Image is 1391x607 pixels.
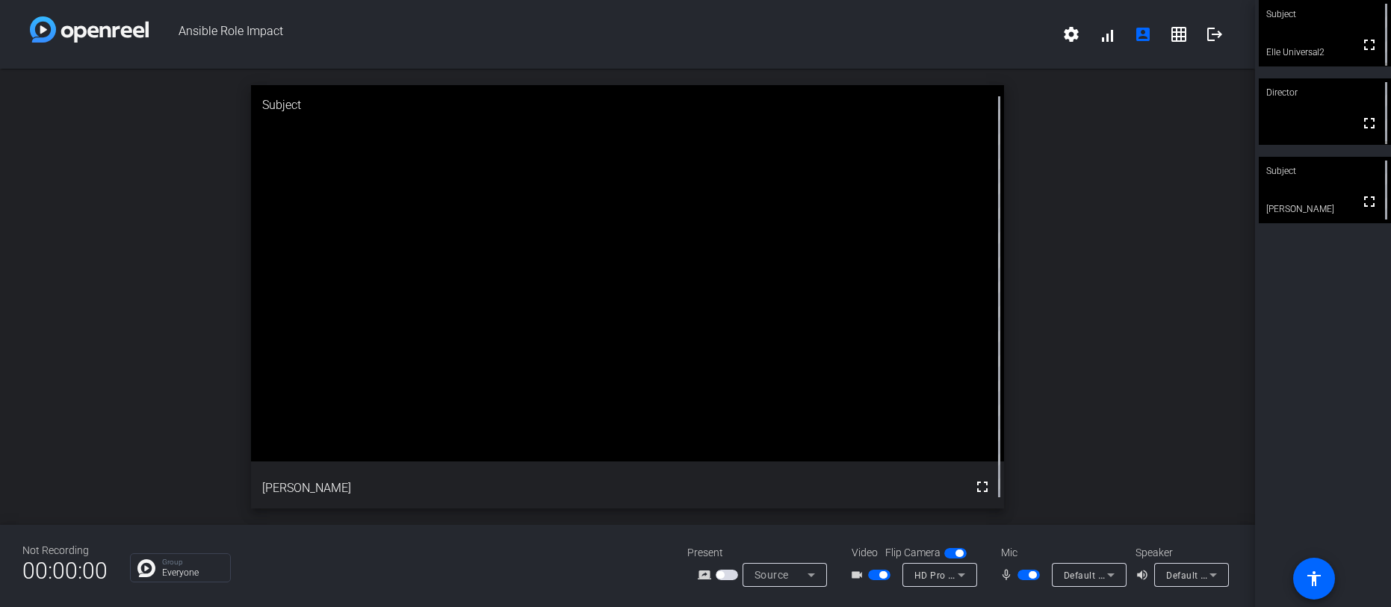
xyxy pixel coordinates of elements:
img: white-gradient.svg [30,16,149,43]
div: Not Recording [22,543,108,558]
img: Chat Icon [137,559,155,577]
mat-icon: fullscreen [1360,114,1378,132]
mat-icon: fullscreen [1360,193,1378,211]
mat-icon: fullscreen [1360,36,1378,54]
mat-icon: settings [1062,25,1080,43]
span: Ansible Role Impact [149,16,1053,52]
mat-icon: accessibility [1305,570,1323,588]
span: 00:00:00 [22,552,108,589]
span: Default - MacBook Pro Speakers (Built-in) [1166,569,1346,581]
p: Everyone [162,568,223,577]
span: Source [755,569,789,581]
span: Video [852,545,878,561]
mat-icon: mic_none [1000,566,1017,584]
mat-icon: fullscreen [973,478,991,496]
div: Subject [1259,157,1391,185]
div: Mic [986,545,1136,561]
span: Flip Camera [885,545,941,561]
span: HD Pro Webcam C920 (046d:0892) [914,569,1069,581]
mat-icon: volume_up [1136,566,1153,584]
mat-icon: screen_share_outline [698,566,716,584]
button: signal_cellular_alt [1089,16,1125,52]
div: Subject [251,85,1004,125]
p: Group [162,558,223,566]
mat-icon: logout [1206,25,1224,43]
span: Default - MacBook Pro Microphone (Built-in) [1064,569,1256,581]
div: Speaker [1136,545,1225,561]
div: Present [687,545,837,561]
mat-icon: account_box [1134,25,1152,43]
mat-icon: videocam_outline [850,566,868,584]
mat-icon: grid_on [1170,25,1188,43]
div: Director [1259,78,1391,107]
